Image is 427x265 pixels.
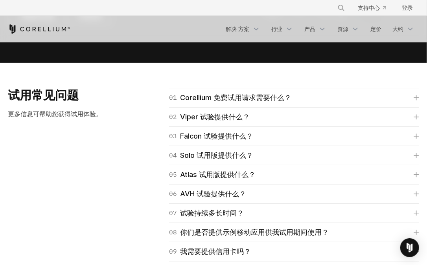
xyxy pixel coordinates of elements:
[180,92,291,103] font: Corellium 免费试用请求需要什么？
[8,109,123,119] p: 更多信息可帮助您获得试用体验。
[392,25,403,33] font: 大约
[169,246,419,257] a: 09我需要提供信用卡吗？
[169,246,177,257] span: 09
[169,131,177,142] span: 03
[8,24,70,34] a: 科瑞利姆主页
[169,188,419,199] a: 06AVH 试验提供什么？
[180,208,244,219] font: 试验持续多长时间？
[169,227,419,238] a: 08你们是否提供示例移动应用供我试用期间使用？
[304,25,315,33] font: 产品
[180,150,253,161] font: Solo 试用版提供什么？
[169,92,419,103] a: 01Corellium 免费试用请求需要什么？
[169,150,419,161] a: 04Solo 试用版提供什么？
[180,131,253,142] font: Falcon 试验提供什么？
[180,227,329,238] font: 你们是否提供示例移动应用供我试用期间使用？
[169,111,419,122] a: 02Viper 试验提供什么？
[8,88,123,103] h3: 试用常见问题
[180,188,246,199] font: AVH 试验提供什么？
[400,238,419,257] div: 打开对讲信使
[180,246,251,257] font: 我需要提供信用卡吗？
[169,208,419,219] a: 07试验持续多长时间？
[169,169,177,180] span: 05
[358,4,380,12] font: 支持中心
[334,1,348,15] button: 搜索
[169,111,177,122] span: 02
[169,208,177,219] span: 07
[180,111,250,122] font: Viper 试验提供什么？
[226,25,249,33] font: 解决 方案
[180,169,256,180] font: Atlas 试用版提供什么？
[396,1,419,15] a: 登录
[337,25,348,33] font: 资源
[169,150,177,161] span: 04
[169,131,419,142] a: 03Falcon 试验提供什么？
[271,25,282,33] font: 行业
[366,22,386,36] a: 定价
[169,188,177,199] span: 06
[169,169,419,180] a: 05Atlas 试用版提供什么？
[169,92,177,103] span: 01
[328,1,419,15] div: 导航菜单
[221,22,419,36] div: 导航菜单
[169,227,177,238] span: 08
